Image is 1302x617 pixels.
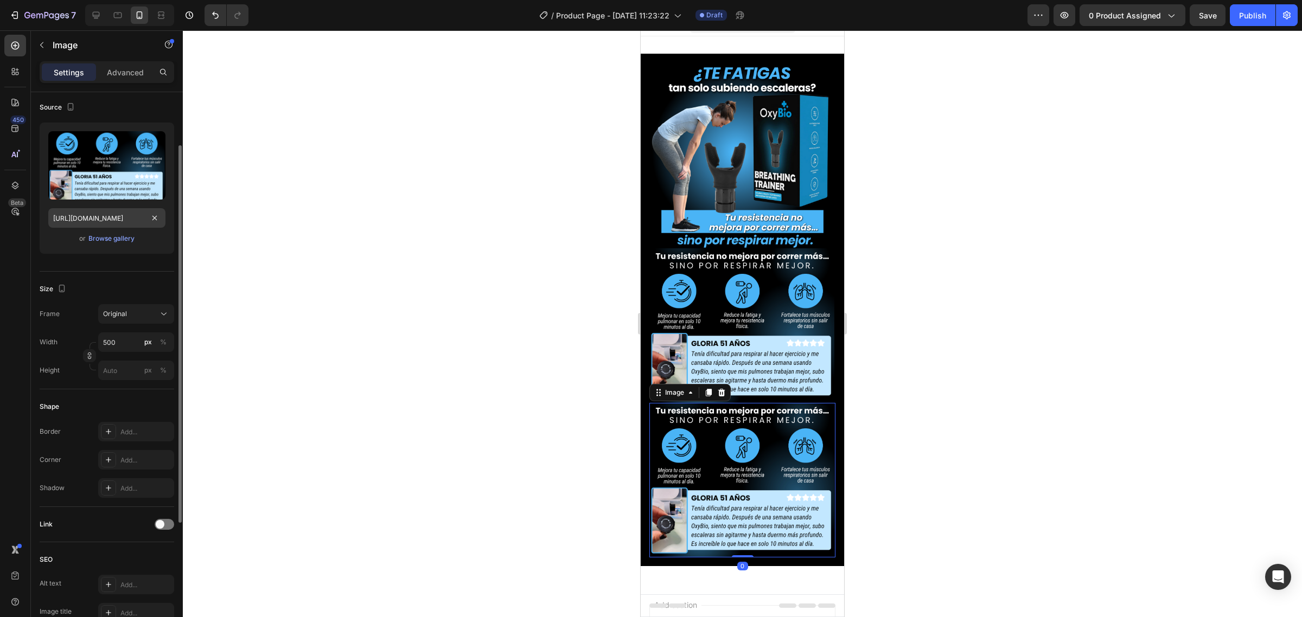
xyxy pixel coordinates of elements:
div: % [160,365,167,375]
div: Add... [120,427,171,437]
div: Corner [40,455,61,465]
div: px [144,365,152,375]
input: px% [98,361,174,380]
div: Shadow [40,483,65,493]
p: Image [53,38,145,52]
label: Height [40,365,60,375]
div: px [144,337,152,347]
span: Product Page - [DATE] 11:23:22 [556,10,669,21]
input: px% [98,332,174,352]
div: Size [40,282,68,297]
button: Publish [1230,4,1275,26]
div: Add... [120,580,171,590]
span: 0 product assigned [1089,10,1161,21]
div: 450 [10,115,26,124]
button: Save [1190,4,1226,26]
div: Beta [8,198,26,207]
div: % [160,337,167,347]
div: Border [40,427,61,436]
span: or [79,232,86,245]
button: % [142,336,155,349]
div: SEO [40,555,53,564]
div: Link [40,519,53,529]
span: Save [1199,11,1217,20]
p: 7 [71,9,76,22]
div: Source [40,100,77,115]
button: 0 product assigned [1080,4,1185,26]
span: Draft [706,10,723,20]
p: Settings [54,67,84,78]
iframe: Design area [641,30,844,617]
div: Publish [1239,10,1266,21]
div: Add... [120,484,171,493]
button: px [157,364,170,377]
button: % [142,364,155,377]
span: Original [103,309,127,319]
label: Width [40,337,58,347]
span: / [551,10,554,21]
button: 7 [4,4,81,26]
button: px [157,336,170,349]
button: Browse gallery [88,233,135,244]
div: Image title [40,607,72,616]
img: preview-image [48,131,165,200]
p: Advanced [107,67,144,78]
div: Alt text [40,579,61,588]
input: https://example.com/image.jpg [48,208,165,228]
div: Browse gallery [88,234,135,243]
div: Open Intercom Messenger [1265,564,1291,590]
button: Original [98,304,174,324]
div: Add... [120,455,171,465]
label: Frame [40,309,60,319]
div: Undo/Redo [205,4,248,26]
div: Shape [40,402,59,412]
